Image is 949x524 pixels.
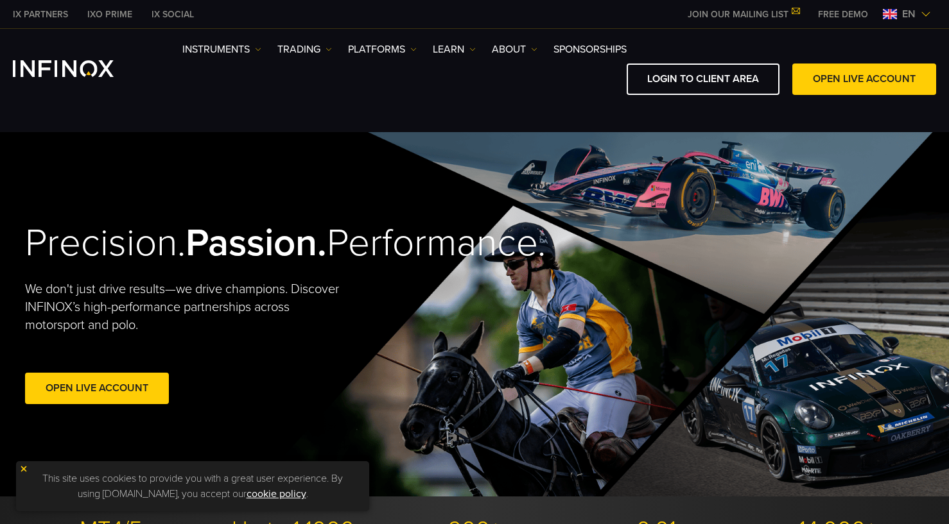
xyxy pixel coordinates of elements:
a: INFINOX Logo [13,60,144,77]
a: INFINOX [78,8,142,21]
a: ABOUT [492,42,537,57]
a: OPEN LIVE ACCOUNT [792,63,936,95]
p: This site uses cookies to provide you with a great user experience. By using [DOMAIN_NAME], you a... [22,468,363,505]
a: INFINOX [3,8,78,21]
a: LOGIN TO CLIENT AREA [627,63,779,95]
h2: Precision. Performance. [25,220,430,267]
a: Open Live Account [25,373,169,404]
a: SPONSORSHIPS [553,42,627,57]
span: en [897,6,921,22]
a: INFINOX [142,8,204,21]
p: We don't just drive results—we drive champions. Discover INFINOX’s high-performance partnerships ... [25,280,349,334]
a: Learn [433,42,476,57]
strong: Passion. [186,220,327,266]
img: yellow close icon [19,464,28,473]
a: PLATFORMS [348,42,417,57]
a: Instruments [182,42,261,57]
a: TRADING [277,42,332,57]
a: JOIN OUR MAILING LIST [678,9,808,20]
a: INFINOX MENU [808,8,878,21]
a: cookie policy [247,487,306,500]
